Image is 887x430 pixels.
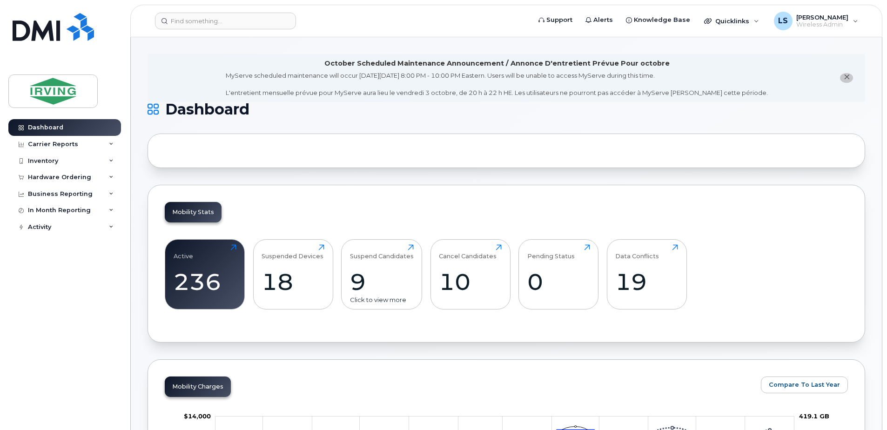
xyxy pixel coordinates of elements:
button: close notification [840,73,853,83]
div: Cancel Candidates [439,244,497,260]
div: 236 [174,268,236,296]
a: Data Conflicts19 [615,244,678,304]
div: Active [174,244,193,260]
span: Dashboard [165,102,249,116]
button: Compare To Last Year [761,376,848,393]
div: 19 [615,268,678,296]
div: Suspend Candidates [350,244,414,260]
div: 10 [439,268,502,296]
div: 18 [262,268,324,296]
div: October Scheduled Maintenance Announcement / Annonce D'entretient Prévue Pour octobre [324,59,670,68]
span: Compare To Last Year [769,380,840,389]
a: Active236 [174,244,236,304]
g: $0 [184,412,211,420]
div: 9 [350,268,414,296]
a: Pending Status0 [527,244,590,304]
div: Pending Status [527,244,575,260]
a: Suspended Devices18 [262,244,324,304]
tspan: 419.1 GB [799,412,829,420]
div: MyServe scheduled maintenance will occur [DATE][DATE] 8:00 PM - 10:00 PM Eastern. Users will be u... [226,71,768,97]
a: Suspend Candidates9Click to view more [350,244,414,304]
a: Cancel Candidates10 [439,244,502,304]
div: 0 [527,268,590,296]
div: Suspended Devices [262,244,323,260]
div: Data Conflicts [615,244,659,260]
div: Click to view more [350,296,414,304]
tspan: $14,000 [184,412,211,420]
